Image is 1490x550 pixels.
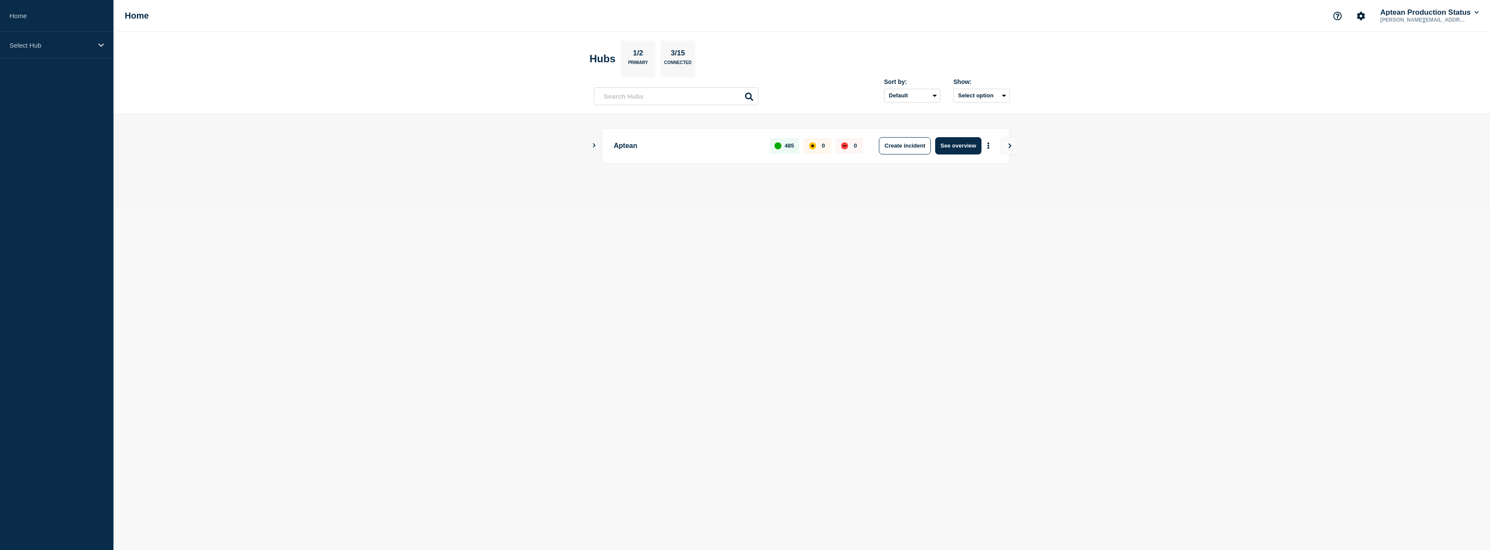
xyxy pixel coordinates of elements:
[1001,137,1018,154] button: View
[1379,17,1469,23] p: [PERSON_NAME][EMAIL_ADDRESS][PERSON_NAME][DOMAIN_NAME]
[809,142,816,149] div: affected
[594,87,758,105] input: Search Hubs
[125,11,149,21] h1: Home
[1352,7,1370,25] button: Account settings
[628,60,648,69] p: Primary
[1328,7,1347,25] button: Support
[935,137,981,154] button: See overview
[879,137,931,154] button: Create incident
[1379,8,1480,17] button: Aptean Production Status
[953,78,1010,85] div: Show:
[592,142,596,149] button: Show Connected Hubs
[884,89,940,103] select: Sort by
[854,142,857,149] p: 0
[822,142,825,149] p: 0
[884,78,940,85] div: Sort by:
[590,53,615,65] h2: Hubs
[614,137,760,154] p: Aptean
[10,42,93,49] p: Select Hub
[774,142,781,149] div: up
[630,49,647,60] p: 1/2
[785,142,794,149] p: 485
[664,60,691,69] p: Connected
[841,142,848,149] div: down
[953,89,1010,103] button: Select option
[667,49,688,60] p: 3/15
[983,138,994,154] button: More actions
